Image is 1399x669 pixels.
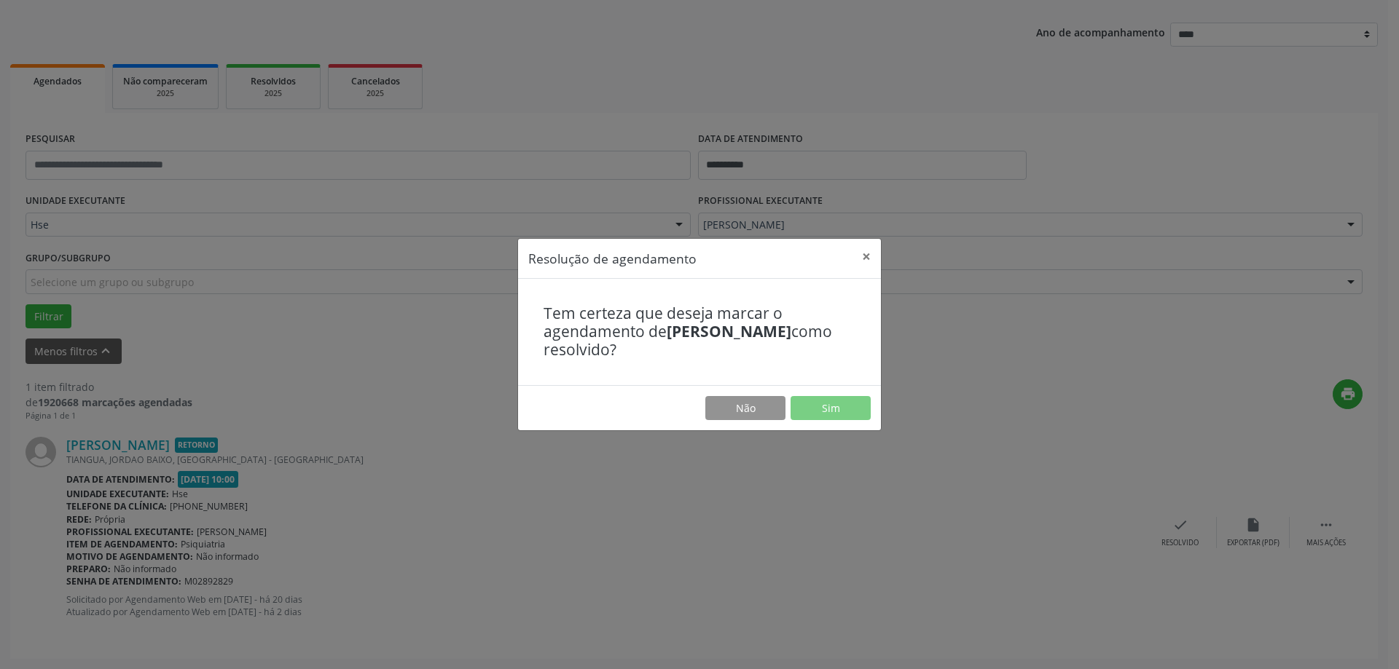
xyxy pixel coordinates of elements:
[705,396,785,421] button: Não
[791,396,871,421] button: Sim
[667,321,791,341] b: [PERSON_NAME]
[544,304,855,360] h4: Tem certeza que deseja marcar o agendamento de como resolvido?
[528,249,697,268] h5: Resolução de agendamento
[852,239,881,274] button: Close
